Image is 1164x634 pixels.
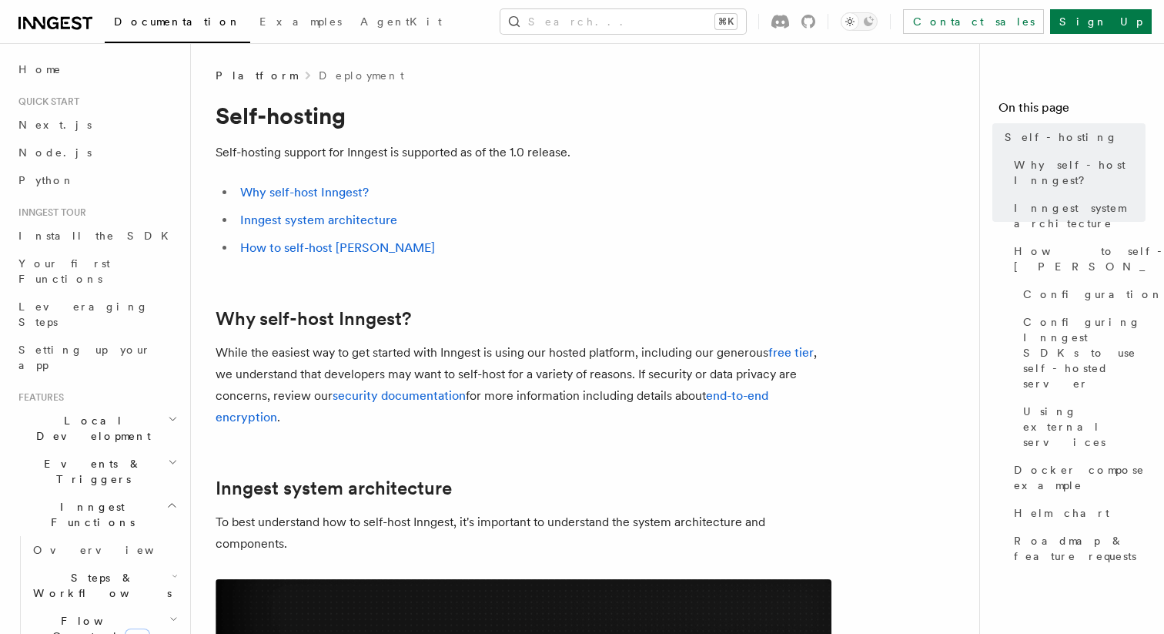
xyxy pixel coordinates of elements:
[216,102,831,129] h1: Self-hosting
[18,174,75,186] span: Python
[351,5,451,42] a: AgentKit
[1008,151,1146,194] a: Why self-host Inngest?
[1008,237,1146,280] a: How to self-host [PERSON_NAME]
[903,9,1044,34] a: Contact sales
[768,345,814,360] a: free tier
[18,230,178,242] span: Install the SDK
[216,308,411,330] a: Why self-host Inngest?
[1050,9,1152,34] a: Sign Up
[12,456,168,487] span: Events & Triggers
[12,96,79,108] span: Quick start
[319,68,404,83] a: Deployment
[27,570,172,601] span: Steps & Workflows
[998,99,1146,123] h4: On this page
[250,5,351,42] a: Examples
[18,257,110,285] span: Your first Functions
[1014,157,1146,188] span: Why self-host Inngest?
[18,119,92,131] span: Next.js
[1008,499,1146,527] a: Helm chart
[216,478,452,499] a: Inngest system architecture
[18,62,62,77] span: Home
[216,342,831,428] p: While the easiest way to get started with Inngest is using our hosted platform, including our gen...
[12,413,168,444] span: Local Development
[12,111,181,139] a: Next.js
[841,12,878,31] button: Toggle dark mode
[1008,456,1146,499] a: Docker compose example
[216,142,831,163] p: Self-hosting support for Inngest is supported as of the 1.0 release.
[27,564,181,607] button: Steps & Workflows
[12,391,64,404] span: Features
[12,250,181,293] a: Your first Functions
[12,293,181,336] a: Leveraging Steps
[12,166,181,194] a: Python
[240,213,397,227] a: Inngest system architecture
[18,300,149,328] span: Leveraging Steps
[1017,308,1146,398] a: Configuring Inngest SDKs to use self-hosted server
[1005,129,1118,145] span: Self-hosting
[1023,404,1146,450] span: Using external services
[1014,533,1146,564] span: Roadmap & feature requests
[715,14,737,29] kbd: ⌘K
[1014,200,1146,231] span: Inngest system architecture
[1008,194,1146,237] a: Inngest system architecture
[27,536,181,564] a: Overview
[1017,280,1146,308] a: Configuration
[12,336,181,379] a: Setting up your app
[333,388,466,403] a: security documentation
[12,450,181,493] button: Events & Triggers
[240,240,435,255] a: How to self-host [PERSON_NAME]
[18,344,151,371] span: Setting up your app
[12,499,166,530] span: Inngest Functions
[12,493,181,536] button: Inngest Functions
[12,139,181,166] a: Node.js
[1014,462,1146,493] span: Docker compose example
[259,15,342,28] span: Examples
[1014,505,1109,521] span: Helm chart
[1017,398,1146,456] a: Using external services
[33,544,192,556] span: Overview
[12,55,181,83] a: Home
[500,9,746,34] button: Search...⌘K
[1023,314,1146,391] span: Configuring Inngest SDKs to use self-hosted server
[1008,527,1146,570] a: Roadmap & feature requests
[12,206,86,219] span: Inngest tour
[114,15,241,28] span: Documentation
[18,146,92,159] span: Node.js
[240,185,369,200] a: Why self-host Inngest?
[998,123,1146,151] a: Self-hosting
[216,512,831,555] p: To best understand how to self-host Inngest, it's important to understand the system architecture...
[360,15,442,28] span: AgentKit
[105,5,250,43] a: Documentation
[12,222,181,250] a: Install the SDK
[216,68,297,83] span: Platform
[1023,287,1163,302] span: Configuration
[12,407,181,450] button: Local Development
